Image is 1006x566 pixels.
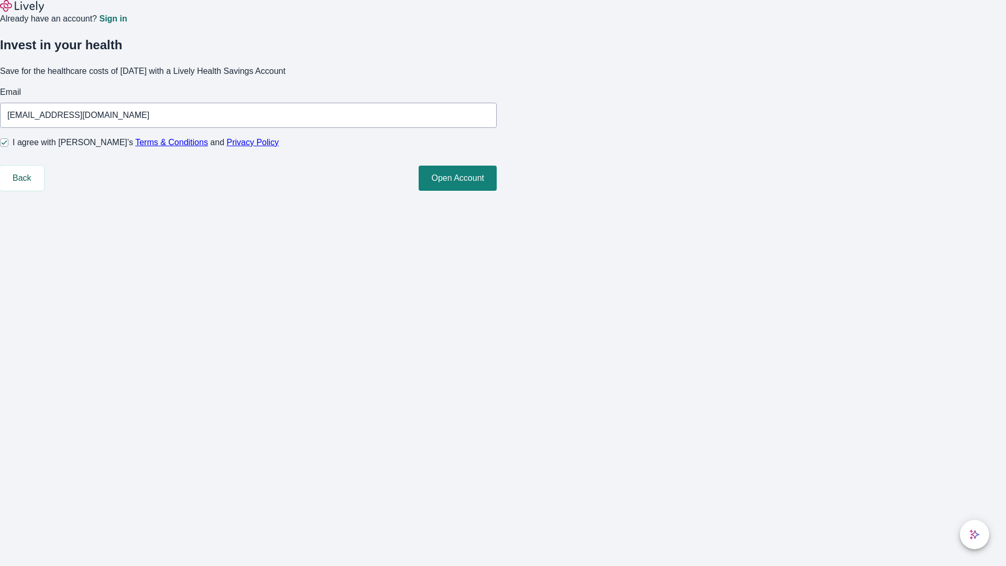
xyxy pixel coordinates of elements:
button: chat [960,520,989,549]
a: Privacy Policy [227,138,279,147]
a: Terms & Conditions [135,138,208,147]
svg: Lively AI Assistant [969,529,980,540]
span: I agree with [PERSON_NAME]’s and [13,136,279,149]
button: Open Account [419,166,497,191]
a: Sign in [99,15,127,23]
